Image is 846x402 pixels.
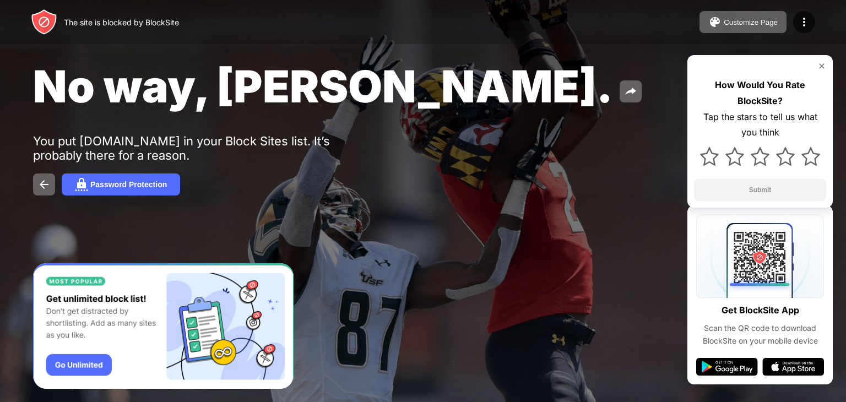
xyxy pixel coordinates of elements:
img: password.svg [75,178,88,191]
iframe: Banner [33,263,294,389]
img: pallet.svg [708,15,722,29]
button: Submit [694,179,826,201]
img: share.svg [624,85,637,98]
div: Scan the QR code to download BlockSite on your mobile device [696,322,824,347]
button: Password Protection [62,173,180,195]
img: star.svg [751,147,769,166]
img: star.svg [801,147,820,166]
div: Password Protection [90,180,167,189]
img: star.svg [725,147,744,166]
img: back.svg [37,178,51,191]
img: header-logo.svg [31,9,57,35]
img: star.svg [776,147,795,166]
div: You put [DOMAIN_NAME] in your Block Sites list. It’s probably there for a reason. [33,134,373,162]
div: Customize Page [724,18,778,26]
img: qrcode.svg [696,214,824,298]
span: No way, [PERSON_NAME]. [33,59,613,113]
img: star.svg [700,147,719,166]
img: google-play.svg [696,358,758,376]
div: Get BlockSite App [722,302,799,318]
button: Customize Page [699,11,787,33]
div: Tap the stars to tell us what you think [694,109,826,141]
img: app-store.svg [762,358,824,376]
div: The site is blocked by BlockSite [64,18,179,27]
img: rate-us-close.svg [817,62,826,70]
img: menu-icon.svg [798,15,811,29]
div: How Would You Rate BlockSite? [694,77,826,109]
